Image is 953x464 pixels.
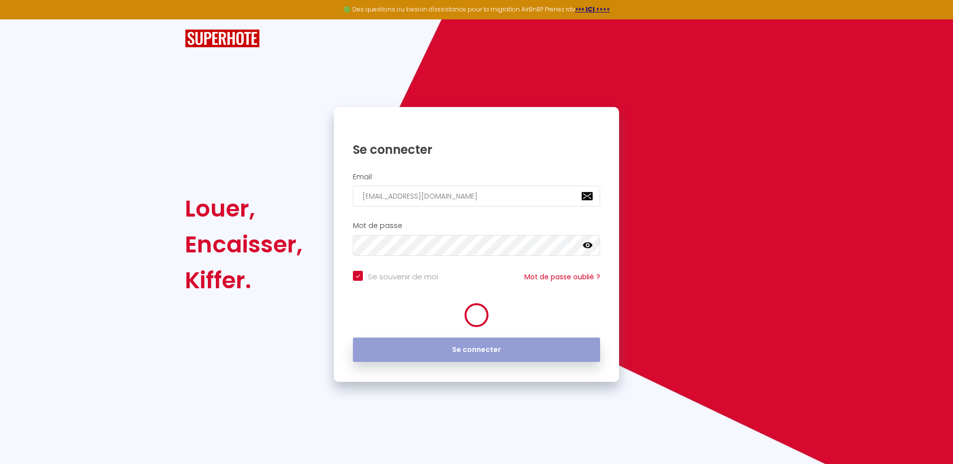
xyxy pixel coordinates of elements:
a: >>> ICI <<<< [575,5,610,13]
img: SuperHote logo [185,29,260,48]
button: Se connecter [353,338,600,362]
div: Encaisser, [185,227,303,262]
h2: Email [353,173,600,181]
div: Louer, [185,191,303,227]
div: Kiffer. [185,262,303,298]
input: Ton Email [353,186,600,207]
h1: Se connecter [353,142,600,157]
a: Mot de passe oublié ? [524,272,600,282]
h2: Mot de passe [353,222,600,230]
